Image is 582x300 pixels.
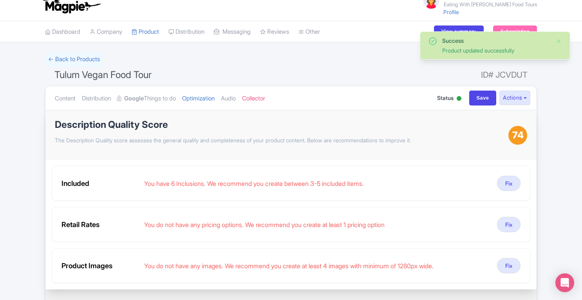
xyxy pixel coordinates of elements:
button: Fix [497,176,521,191]
a: Other [298,21,320,43]
strong: Google [124,94,144,103]
a: Subscription [493,25,537,37]
button: Actions [499,91,530,105]
input: Save [469,91,497,105]
button: Fix [497,258,521,273]
span: ID# JCVDUT [481,67,528,83]
span: 74 [512,128,524,142]
span: Status [437,94,454,102]
a: Optimization [182,86,215,111]
a: GoogleThings to do [117,86,176,111]
a: Profile [443,9,459,15]
button: Fix [497,217,521,232]
h1: Description Quality Score [55,120,508,130]
a: Reviews [260,21,289,43]
div: Product updated successfully [442,46,549,55]
a: Distribution [168,21,204,43]
a: Collector [242,86,265,111]
a: Product [132,21,159,43]
div: You have 6 Inclusions. We recommend you create between 3-5 included items. [144,179,491,188]
small: Eating With [PERSON_NAME] Food Tours [444,2,537,7]
a: Dashboard [45,21,80,43]
a: ← Back to Products [45,52,103,67]
div: Included [61,178,138,189]
a: Content [55,86,76,111]
p: The Description Quality score assesses the general quality and completeness of your product conte... [55,136,508,144]
span: Tulum Vegan Food Tour [54,69,152,80]
div: Product Images [61,260,138,271]
div: Success [442,36,549,45]
div: You do not have any pricing options. We recommend you create at least 1 pricing option [144,220,491,229]
div: Active [455,93,463,105]
a: View summary [434,25,483,37]
a: Audio [221,86,236,111]
a: Company [90,21,122,43]
button: Close [556,36,562,46]
a: Messaging [214,21,251,43]
div: You do not have any images. We recommend you create at least 4 images with minimum of 1280px wide. [144,261,491,271]
div: Retail Rates [61,219,138,230]
div: Open Intercom Messenger [555,273,574,292]
a: Distribution [82,86,111,111]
